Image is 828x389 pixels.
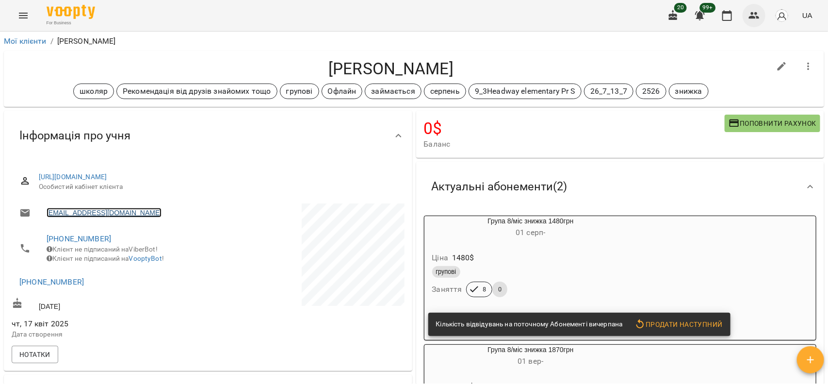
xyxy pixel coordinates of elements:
[516,228,545,237] span: 01 серп -
[802,10,812,20] span: UA
[10,296,208,314] div: [DATE]
[80,85,108,97] p: школяр
[424,118,725,138] h4: 0 $
[642,85,660,97] p: 2526
[280,84,319,99] div: групові
[798,6,816,24] button: UA
[636,84,666,99] div: 2526
[47,208,162,218] a: [EMAIL_ADDRESS][DOMAIN_NAME]
[12,318,206,330] span: чт, 17 квіт 2025
[584,84,633,99] div: 26_7_13_7
[286,85,313,97] p: групові
[12,4,35,27] button: Menu
[424,84,466,99] div: серпень
[634,319,723,330] span: Продати наступний
[424,138,725,150] span: Баланс
[669,84,709,99] div: знижка
[4,111,412,161] div: Інформація про учня
[674,3,687,13] span: 20
[19,128,130,143] span: Інформація про учня
[436,316,623,333] div: Кількість відвідувань на поточному Абонементі вичерпана
[725,115,820,132] button: Поповнити рахунок
[475,85,575,97] p: 9_3Headway elementary Pr S
[365,84,421,99] div: займається
[123,85,271,97] p: Рекомендація від друзів знайомих тощо
[432,179,568,194] span: Актуальні абонементи ( 2 )
[700,3,716,13] span: 99+
[430,85,460,97] p: серпень
[322,84,363,99] div: Офлайн
[50,35,53,47] li: /
[19,349,50,360] span: Нотатки
[424,216,637,309] button: Група 8/міс знижка 1480грн01 серп- Ціна1480$груповіЗаняття80
[39,173,107,181] a: [URL][DOMAIN_NAME]
[12,59,770,79] h4: [PERSON_NAME]
[73,84,114,99] div: школяр
[39,182,397,192] span: Особистий кабінет клієнта
[775,9,789,22] img: avatar_s.png
[432,251,449,265] h6: Ціна
[328,85,357,97] p: Офлайн
[12,346,58,363] button: Нотатки
[424,216,637,239] div: Група 8/міс знижка 1480грн
[57,35,116,47] p: [PERSON_NAME]
[12,330,206,339] p: Дата створення
[424,345,637,368] div: Група 8/міс знижка 1870грн
[492,285,507,294] span: 0
[452,252,474,264] p: 1480 $
[590,85,627,97] p: 26_7_13_7
[19,277,84,287] a: [PHONE_NUMBER]
[432,283,462,296] h6: Заняття
[518,356,543,366] span: 01 вер -
[432,268,460,276] span: групові
[47,5,95,19] img: Voopty Logo
[4,36,47,46] a: Мої клієнти
[116,84,277,99] div: Рекомендація від друзів знайомих тощо
[47,20,95,26] span: For Business
[729,118,816,129] span: Поповнити рахунок
[129,254,162,262] a: VooptyBot
[47,234,111,243] a: [PHONE_NUMBER]
[47,245,158,253] span: Клієнт не підписаний на ViberBot!
[416,162,825,212] div: Актуальні абонементи(2)
[469,84,582,99] div: 9_3Headway elementary Pr S
[631,316,727,333] button: Продати наступний
[477,285,492,294] span: 8
[47,254,164,262] span: Клієнт не підписаний на !
[371,85,415,97] p: займається
[675,85,702,97] p: знижка
[4,35,824,47] nav: breadcrumb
